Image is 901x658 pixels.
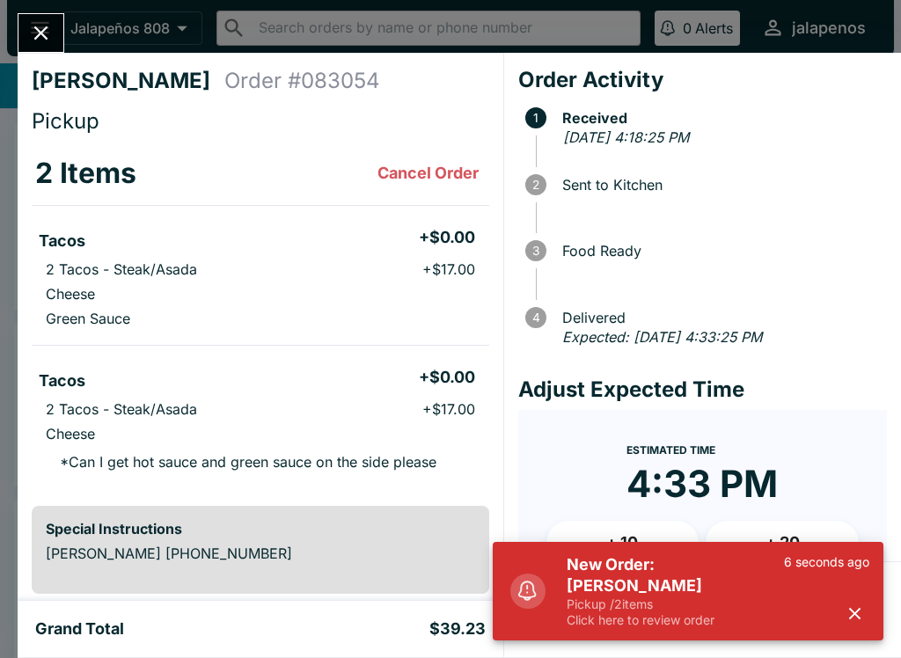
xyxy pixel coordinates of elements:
[422,400,475,418] p: + $17.00
[553,310,887,325] span: Delivered
[553,243,887,259] span: Food Ready
[784,554,869,570] p: 6 seconds ago
[46,285,95,303] p: Cheese
[419,367,475,388] h5: + $0.00
[422,260,475,278] p: + $17.00
[32,142,489,492] table: orders table
[518,67,887,93] h4: Order Activity
[18,14,63,52] button: Close
[32,68,224,94] h4: [PERSON_NAME]
[567,554,784,596] h5: New Order: [PERSON_NAME]
[429,618,486,640] h5: $39.23
[531,311,539,325] text: 4
[46,310,130,327] p: Green Sauce
[562,328,762,346] em: Expected: [DATE] 4:33:25 PM
[518,377,887,403] h4: Adjust Expected Time
[224,68,380,94] h4: Order # 083054
[533,111,538,125] text: 1
[46,400,197,418] p: 2 Tacos - Steak/Asada
[46,545,475,562] p: [PERSON_NAME] [PHONE_NUMBER]
[46,453,436,471] p: * Can I get hot sauce and green sauce on the side please
[32,108,99,134] span: Pickup
[39,370,85,391] h5: Tacos
[46,260,197,278] p: 2 Tacos - Steak/Asada
[567,612,784,628] p: Click here to review order
[370,156,486,191] button: Cancel Order
[46,520,475,537] h6: Special Instructions
[546,521,700,565] button: + 10
[626,461,778,507] time: 4:33 PM
[553,110,887,126] span: Received
[532,178,539,192] text: 2
[567,596,784,612] p: Pickup / 2 items
[419,227,475,248] h5: + $0.00
[553,177,887,193] span: Sent to Kitchen
[35,156,136,191] h3: 2 Items
[706,521,859,565] button: + 20
[46,425,95,442] p: Cheese
[532,244,539,258] text: 3
[39,230,85,252] h5: Tacos
[35,618,124,640] h5: Grand Total
[626,443,715,457] span: Estimated Time
[563,128,689,146] em: [DATE] 4:18:25 PM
